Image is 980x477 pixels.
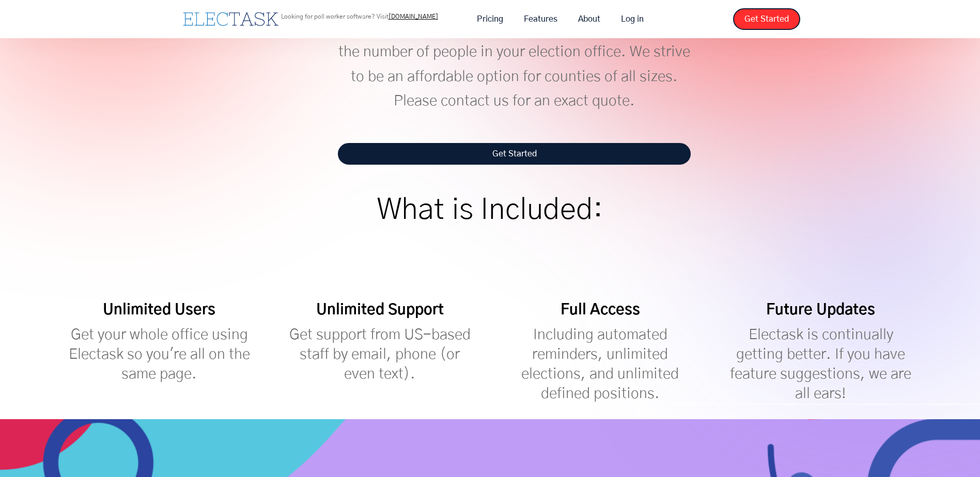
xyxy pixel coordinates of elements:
[388,13,438,20] a: [DOMAIN_NAME]
[281,13,438,20] p: Looking for poll worker software? Visit
[506,325,695,404] p: Including automated reminders, unlimited elections, and unlimited defined positions.
[377,199,603,222] h1: What is Included:
[180,10,281,28] a: home
[611,8,654,30] a: Log in
[65,325,254,384] p: Get your whole office using Electask so you're all on the same page.
[766,300,875,320] h4: Future Updates
[103,300,215,320] h4: Unlimited Users
[338,15,691,138] p: Our pricing model is based on county population and the number of people in your election office....
[561,300,640,320] h4: Full Access
[514,8,568,30] a: Features
[285,325,475,384] p: Get support from US-based staff by email, phone (or even text).
[338,143,691,165] a: Get Started
[568,8,611,30] a: About
[726,325,915,404] p: Electask is continually getting better. If you have feature suggestions, we are all ears!
[733,8,800,30] a: Get Started
[466,8,514,30] a: Pricing
[316,300,444,320] h4: Unlimited Support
